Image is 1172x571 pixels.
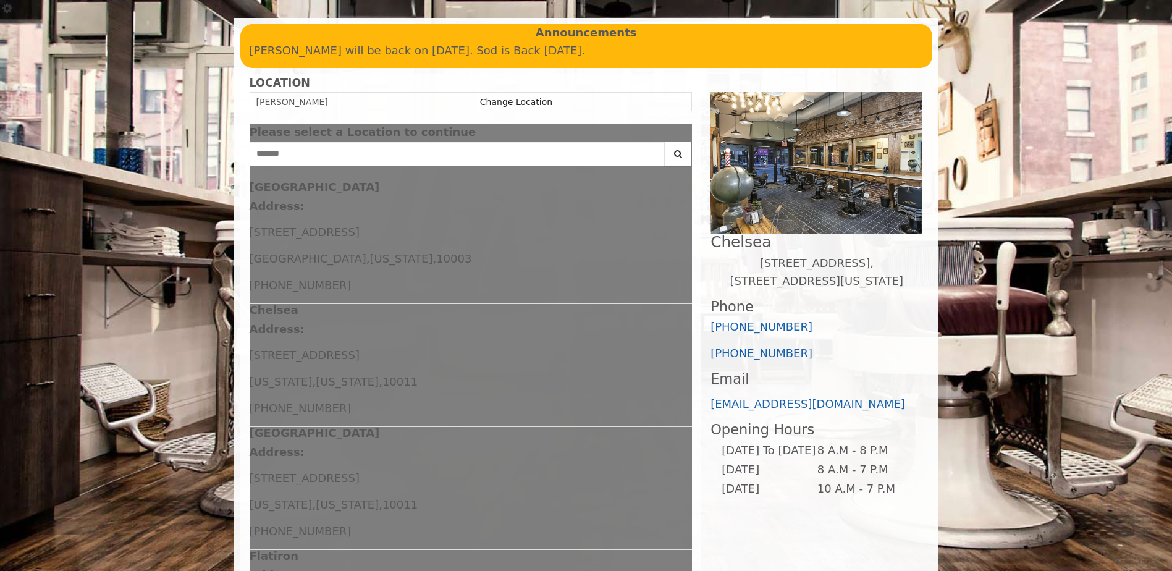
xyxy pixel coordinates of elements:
[379,375,382,388] span: ,
[817,441,913,460] td: 8 A.M - 8 P.M
[250,279,352,292] span: [PHONE_NUMBER]
[710,255,922,290] p: [STREET_ADDRESS],[STREET_ADDRESS][US_STATE]
[721,441,816,460] td: [DATE] To [DATE]
[250,426,380,439] b: [GEOGRAPHIC_DATA]
[250,549,298,562] b: Flatiron
[379,498,382,511] span: ,
[536,24,637,42] b: Announcements
[432,252,436,265] span: ,
[817,480,913,499] td: 10 A.M - 7 P.M
[721,480,816,499] td: [DATE]
[436,252,471,265] span: 10003
[673,129,692,137] button: close dialog
[250,525,352,538] span: [PHONE_NUMBER]
[250,226,360,239] span: [STREET_ADDRESS]
[250,142,693,172] div: Center Select
[817,460,913,480] td: 8 A.M - 7 P.M
[250,252,366,265] span: [GEOGRAPHIC_DATA]
[250,446,305,459] b: Address:
[250,349,360,362] span: [STREET_ADDRESS]
[250,200,305,213] b: Address:
[250,125,476,138] span: Please select a Location to continue
[366,252,370,265] span: ,
[250,402,352,415] span: [PHONE_NUMBER]
[369,252,432,265] span: [US_STATE]
[312,375,316,388] span: ,
[671,150,685,158] i: Search button
[250,42,923,60] p: [PERSON_NAME] will be back on [DATE]. Sod is Back [DATE].
[316,498,379,511] span: [US_STATE]
[250,142,665,166] input: Search Center
[710,347,812,360] a: [PHONE_NUMBER]
[250,375,313,388] span: [US_STATE]
[316,375,379,388] span: [US_STATE]
[250,472,360,484] span: [STREET_ADDRESS]
[250,180,380,193] b: [GEOGRAPHIC_DATA]
[710,422,922,438] h3: Opening Hours
[710,320,812,333] a: [PHONE_NUMBER]
[256,97,328,107] span: [PERSON_NAME]
[721,460,816,480] td: [DATE]
[710,371,922,387] h3: Email
[710,299,922,315] h3: Phone
[382,375,418,388] span: 10011
[382,498,418,511] span: 10011
[710,397,905,410] a: [EMAIL_ADDRESS][DOMAIN_NAME]
[250,77,310,89] b: LOCATION
[250,323,305,336] b: Address:
[250,498,313,511] span: [US_STATE]
[480,97,552,107] a: Change Location
[250,303,298,316] b: Chelsea
[312,498,316,511] span: ,
[710,234,922,250] h2: Chelsea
